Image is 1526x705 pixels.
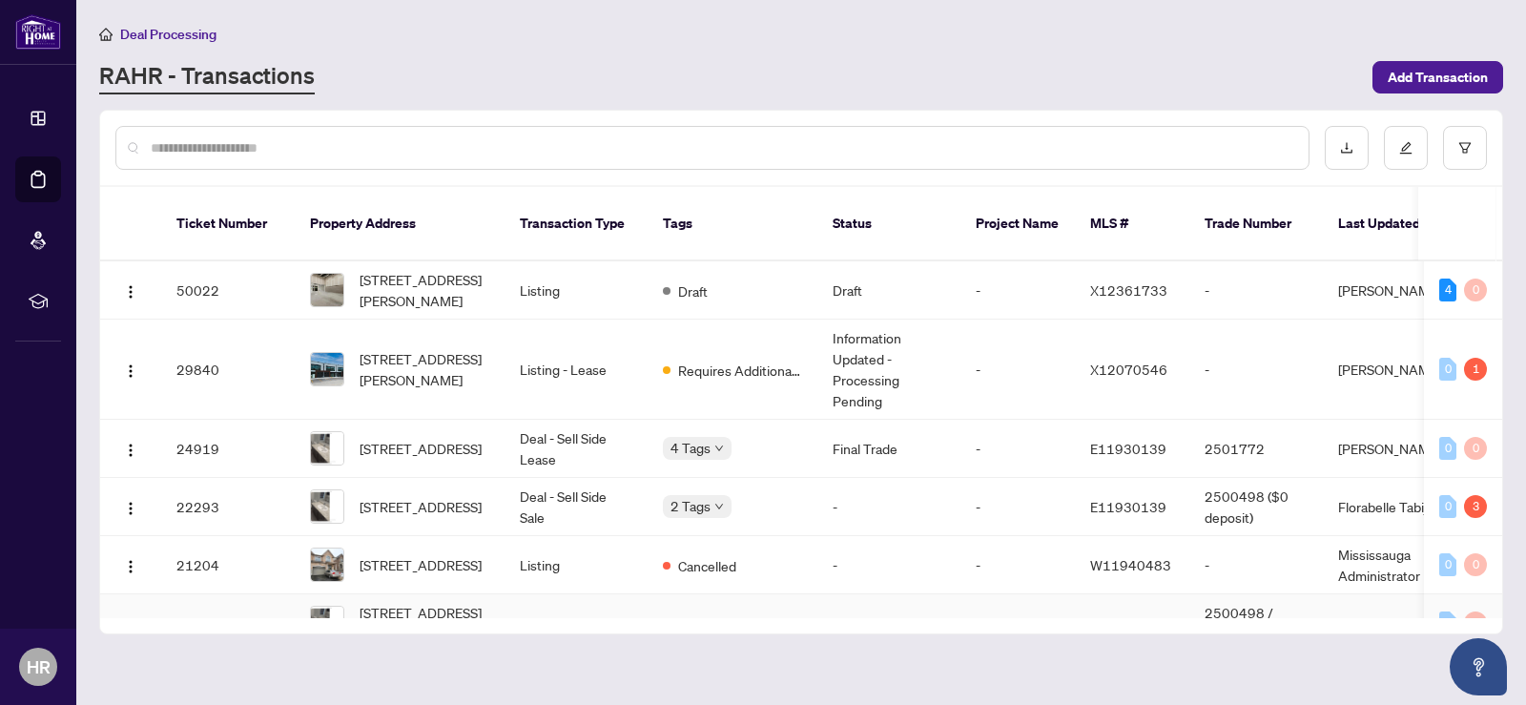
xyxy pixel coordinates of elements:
th: Transaction Type [505,187,648,261]
span: [STREET_ADDRESS][PERSON_NAME] [360,348,489,390]
button: Logo [115,433,146,464]
button: Logo [115,491,146,522]
span: HR [27,653,51,680]
div: 0 [1439,437,1456,460]
button: Open asap [1450,638,1507,695]
td: Listing [505,261,648,320]
th: Status [817,187,960,261]
td: - [960,420,1075,478]
div: 0 [1439,612,1456,634]
span: Deal Processing [120,26,217,43]
td: - [817,594,960,653]
img: Logo [123,443,138,458]
div: 0 [1464,612,1487,634]
div: 4 [1439,279,1456,301]
span: E11930139 [1090,440,1166,457]
td: Listing - Lease [505,320,648,420]
img: thumbnail-img [311,432,343,465]
div: 0 [1439,495,1456,518]
button: Logo [115,354,146,384]
td: 29840 [161,320,295,420]
img: thumbnail-img [311,490,343,523]
td: - [960,594,1075,653]
td: - [817,478,960,536]
a: RAHR - Transactions [99,60,315,94]
img: Logo [123,501,138,516]
td: [PERSON_NAME] [1323,320,1466,420]
td: - [960,320,1075,420]
span: E11930139 [1090,614,1166,632]
td: - [1189,261,1323,320]
span: [STREET_ADDRESS] [360,554,482,575]
span: filter [1458,141,1472,155]
td: [PERSON_NAME] [1323,261,1466,320]
td: [PERSON_NAME] [1323,420,1466,478]
span: home [99,28,113,41]
span: Requires Additional Docs [678,360,802,381]
span: [STREET_ADDRESS] [360,496,482,517]
td: - [960,261,1075,320]
img: logo [15,14,61,50]
span: Approved [678,613,737,634]
div: 1 [1464,358,1487,381]
td: 24919 [161,420,295,478]
th: Trade Number [1189,187,1323,261]
span: X12361733 [1090,281,1167,299]
td: 2500498 / 2501772 [1189,594,1323,653]
img: thumbnail-img [311,607,343,639]
th: Property Address [295,187,505,261]
div: 0 [1439,358,1456,381]
img: Logo [123,363,138,379]
td: - [1189,536,1323,594]
div: 0 [1464,279,1487,301]
span: Add Transaction [1388,62,1488,93]
td: 21204 [161,536,295,594]
td: Information Updated - Processing Pending [817,320,960,420]
td: Draft [817,261,960,320]
span: 4 Tags [670,437,711,459]
td: 20530 [161,594,295,653]
td: [PERSON_NAME] [1323,594,1466,653]
button: filter [1443,126,1487,170]
div: 0 [1464,553,1487,576]
span: W11940483 [1090,556,1171,573]
span: edit [1399,141,1413,155]
button: Logo [115,549,146,580]
th: Project Name [960,187,1075,261]
div: 3 [1464,495,1487,518]
td: Deal - Sell Side Lease [505,420,648,478]
span: X12070546 [1090,361,1167,378]
div: 0 [1439,553,1456,576]
th: MLS # [1075,187,1189,261]
td: 50022 [161,261,295,320]
td: - [960,536,1075,594]
button: edit [1384,126,1428,170]
img: Logo [123,284,138,300]
span: [STREET_ADDRESS][PERSON_NAME] [360,602,489,644]
td: Mississauga Administrator [1323,536,1466,594]
th: Tags [648,187,817,261]
button: download [1325,126,1369,170]
td: Final Trade [817,420,960,478]
img: thumbnail-img [311,274,343,306]
button: Add Transaction [1372,61,1503,93]
td: Deal - Sell Side Sale [505,478,648,536]
span: down [714,502,724,511]
img: thumbnail-img [311,549,343,581]
img: Logo [123,617,138,632]
span: E11930139 [1090,498,1166,515]
th: Ticket Number [161,187,295,261]
div: 0 [1464,437,1487,460]
img: thumbnail-img [311,353,343,385]
td: - [960,478,1075,536]
span: [STREET_ADDRESS] [360,438,482,459]
td: 22293 [161,478,295,536]
td: Florabelle Tabije [1323,478,1466,536]
td: 2500498 ($0 deposit) [1189,478,1323,536]
td: Listing [505,536,648,594]
th: Last Updated By [1323,187,1466,261]
span: download [1340,141,1353,155]
td: 2501772 [1189,420,1323,478]
span: down [714,444,724,453]
span: [STREET_ADDRESS][PERSON_NAME] [360,269,489,311]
